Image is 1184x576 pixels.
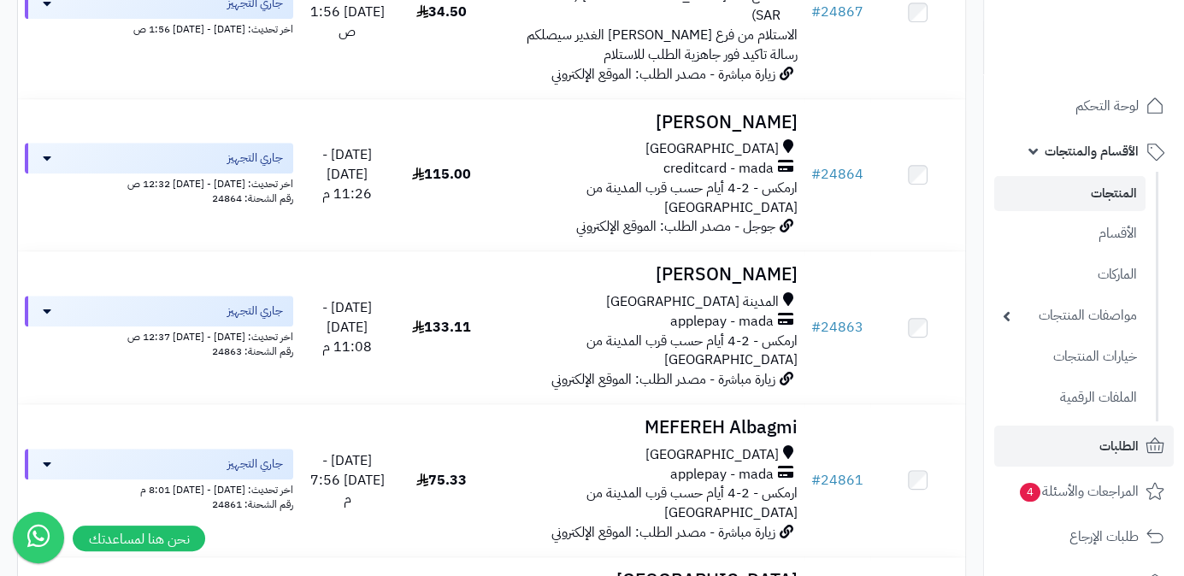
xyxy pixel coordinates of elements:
[1099,434,1139,458] span: الطلبات
[496,418,798,438] h3: MEFEREH Albagmi
[586,331,798,371] span: ارمكس - 2-4 أيام حسب قرب المدينة من [GEOGRAPHIC_DATA]
[645,139,779,159] span: [GEOGRAPHIC_DATA]
[412,164,471,185] span: 115.00
[586,483,798,523] span: ارمكس - 2-4 أيام حسب قرب المدينة من [GEOGRAPHIC_DATA]
[322,297,372,357] span: [DATE] - [DATE] 11:08 م
[1018,479,1139,503] span: المراجعات والأسئلة
[1020,483,1040,502] span: 4
[586,178,798,218] span: ارمكس - 2-4 أيام حسب قرب المدينة من [GEOGRAPHIC_DATA]
[416,470,467,491] span: 75.33
[670,312,774,332] span: applepay - mada
[496,113,798,132] h3: [PERSON_NAME]
[322,144,372,204] span: [DATE] - [DATE] 11:26 م
[994,338,1146,375] a: خيارات المنتجات
[412,317,471,338] span: 133.11
[212,191,293,206] span: رقم الشحنة: 24864
[663,159,774,179] span: creditcard - mada
[811,470,863,491] a: #24861
[811,317,821,338] span: #
[227,150,283,167] span: جاري التجهيز
[227,303,283,320] span: جاري التجهيز
[212,344,293,359] span: رقم الشحنة: 24863
[994,297,1146,334] a: مواصفات المنتجات
[994,215,1146,252] a: الأقسام
[994,256,1146,293] a: الماركات
[811,164,821,185] span: #
[994,426,1174,467] a: الطلبات
[811,2,821,22] span: #
[25,479,293,497] div: اخر تحديث: [DATE] - [DATE] 8:01 م
[551,64,775,85] span: زيارة مباشرة - مصدر الطلب: الموقع الإلكتروني
[811,470,821,491] span: #
[551,369,775,390] span: زيارة مباشرة - مصدر الطلب: الموقع الإلكتروني
[551,522,775,543] span: زيارة مباشرة - مصدر الطلب: الموقع الإلكتروني
[527,25,798,65] span: الاستلام من فرع [PERSON_NAME] الغدير سيصلكم رسالة تاكيد فور جاهزية الطلب للاستلام
[227,456,283,473] span: جاري التجهيز
[994,471,1174,512] a: المراجعات والأسئلة4
[811,317,863,338] a: #24863
[25,326,293,344] div: اخر تحديث: [DATE] - [DATE] 12:37 ص
[994,176,1146,211] a: المنتجات
[994,516,1174,557] a: طلبات الإرجاع
[576,216,775,237] span: جوجل - مصدر الطلب: الموقع الإلكتروني
[811,164,863,185] a: #24864
[645,445,779,465] span: [GEOGRAPHIC_DATA]
[416,2,467,22] span: 34.50
[1045,139,1139,163] span: الأقسام والمنتجات
[1069,525,1139,549] span: طلبات الإرجاع
[25,173,293,191] div: اخر تحديث: [DATE] - [DATE] 12:32 ص
[606,292,779,312] span: المدينة [GEOGRAPHIC_DATA]
[994,379,1146,416] a: الملفات الرقمية
[25,19,293,37] div: اخر تحديث: [DATE] - [DATE] 1:56 ص
[811,2,863,22] a: #24867
[1075,94,1139,118] span: لوحة التحكم
[310,450,385,510] span: [DATE] - [DATE] 7:56 م
[212,497,293,512] span: رقم الشحنة: 24861
[496,265,798,285] h3: [PERSON_NAME]
[994,85,1174,126] a: لوحة التحكم
[670,465,774,485] span: applepay - mada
